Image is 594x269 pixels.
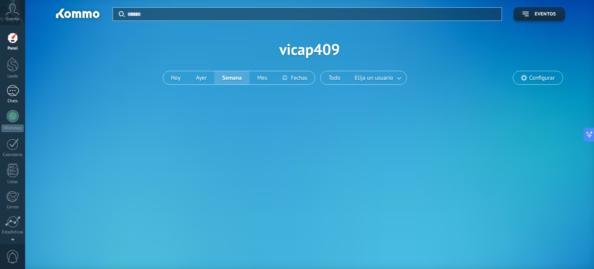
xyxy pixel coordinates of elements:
[348,71,406,84] button: Elija un usuario
[163,71,188,84] button: Hoy
[529,75,555,81] span: Configurar
[188,71,215,84] button: Ayer
[321,71,348,84] button: Todo
[2,99,24,104] div: Chats
[2,152,24,158] div: Calendario
[2,230,24,235] div: Estadísticas
[6,17,19,22] span: Cuenta
[249,71,275,84] button: Mes
[2,125,24,132] div: WhatsApp
[2,46,24,51] div: Panel
[2,74,24,79] div: Leads
[534,12,556,17] span: Eventos
[275,71,315,84] button: Fechas
[214,71,249,84] button: Semana
[514,7,565,21] button: Eventos
[2,180,24,185] div: Listas
[353,73,394,83] span: Elija un usuario
[2,205,24,210] div: Correo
